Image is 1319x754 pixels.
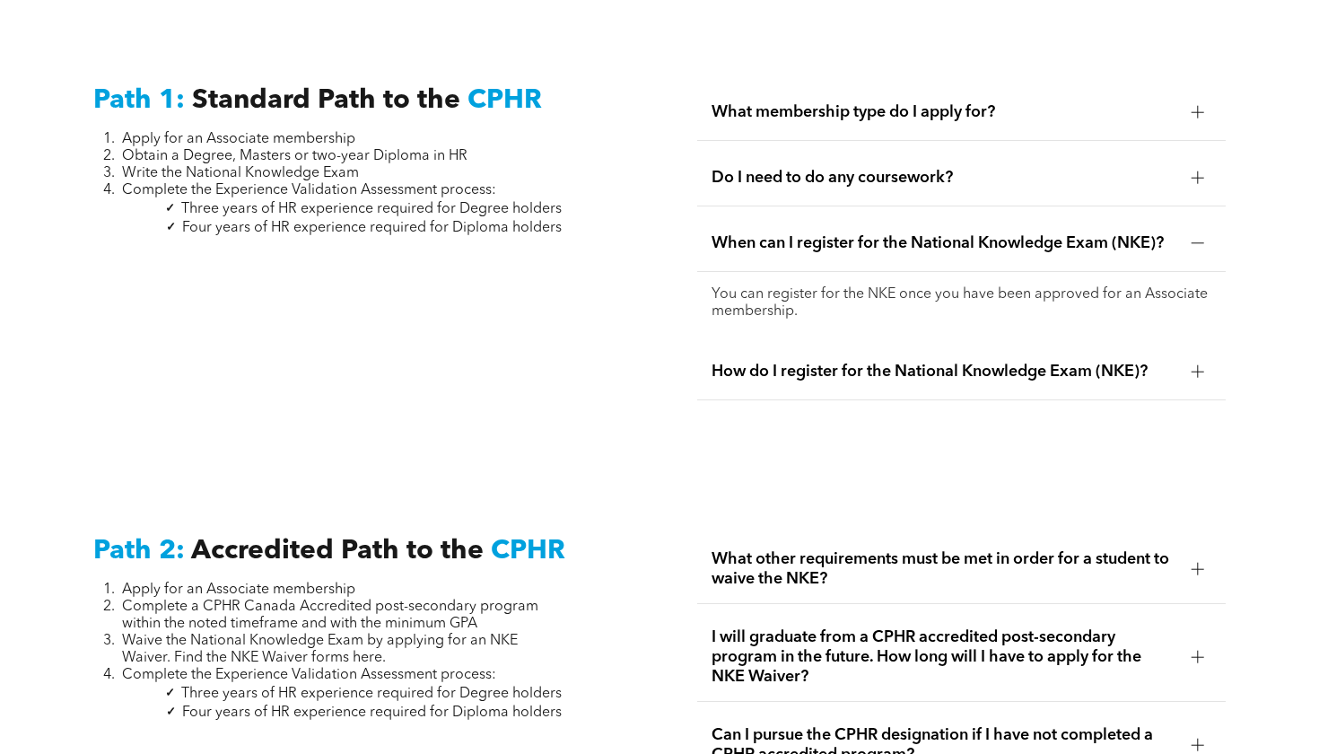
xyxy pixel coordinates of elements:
[191,538,484,565] span: Accredited Path to the
[122,634,518,665] span: Waive the National Knowledge Exam by applying for an NKE Waiver. Find the NKE Waiver forms here.
[712,627,1177,687] span: I will graduate from a CPHR accredited post-secondary program in the future. How long will I have...
[122,149,467,163] span: Obtain a Degree, Masters or two-year Diploma in HR
[122,132,355,146] span: Apply for an Associate membership
[93,87,185,114] span: Path 1:
[712,286,1211,320] p: You can register for the NKE once you have been approved for an Associate membership.
[467,87,542,114] span: CPHR
[122,183,496,197] span: Complete the Experience Validation Assessment process:
[192,87,460,114] span: Standard Path to the
[182,706,562,720] span: Four years of HR experience required for Diploma holders
[712,233,1177,253] span: When can I register for the National Knowledge Exam (NKE)?
[712,102,1177,122] span: What membership type do I apply for?
[181,687,562,701] span: Three years of HR experience required for Degree holders
[182,221,562,235] span: Four years of HR experience required for Diploma holders
[712,549,1177,589] span: What other requirements must be met in order for a student to waive the NKE?
[122,668,496,682] span: Complete the Experience Validation Assessment process:
[122,166,359,180] span: Write the National Knowledge Exam
[712,168,1177,188] span: Do I need to do any coursework?
[181,202,562,216] span: Three years of HR experience required for Degree holders
[712,362,1177,381] span: How do I register for the National Knowledge Exam (NKE)?
[93,538,185,565] span: Path 2:
[122,583,355,597] span: Apply for an Associate membership
[122,600,538,631] span: Complete a CPHR Canada Accredited post-secondary program within the noted timeframe and with the ...
[491,538,565,565] span: CPHR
